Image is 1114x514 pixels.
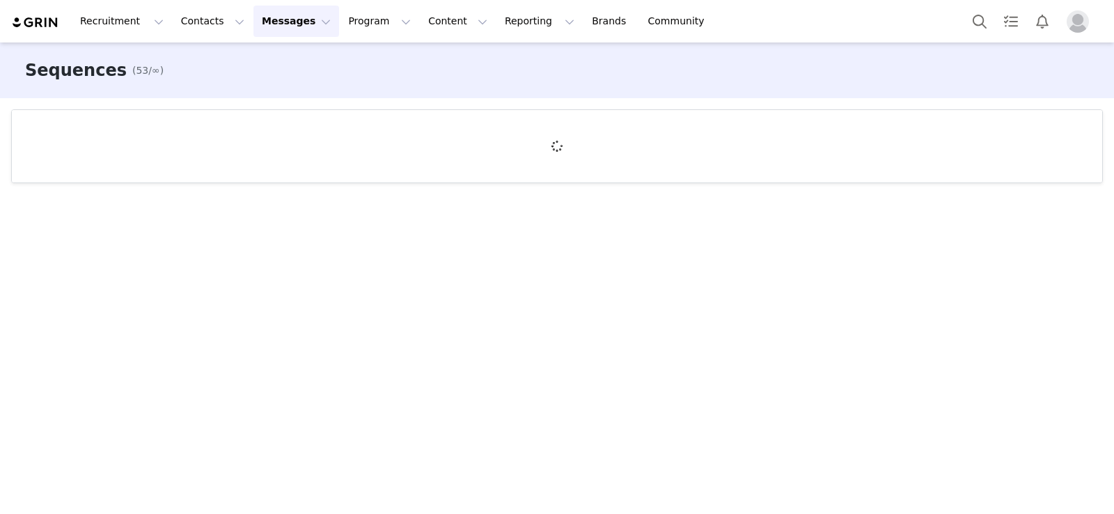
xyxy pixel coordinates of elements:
a: Tasks [996,6,1026,37]
button: Notifications [1027,6,1058,37]
button: Program [340,6,419,37]
a: Community [640,6,719,37]
a: Brands [583,6,638,37]
button: Profile [1058,10,1103,33]
button: Reporting [496,6,583,37]
button: Messages [253,6,339,37]
h3: Sequences [25,58,127,83]
button: Recruitment [72,6,172,37]
span: (53/∞) [132,63,164,78]
img: placeholder-profile.jpg [1067,10,1089,33]
button: Contacts [173,6,253,37]
img: grin logo [11,16,60,29]
button: Content [420,6,496,37]
button: Search [964,6,995,37]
